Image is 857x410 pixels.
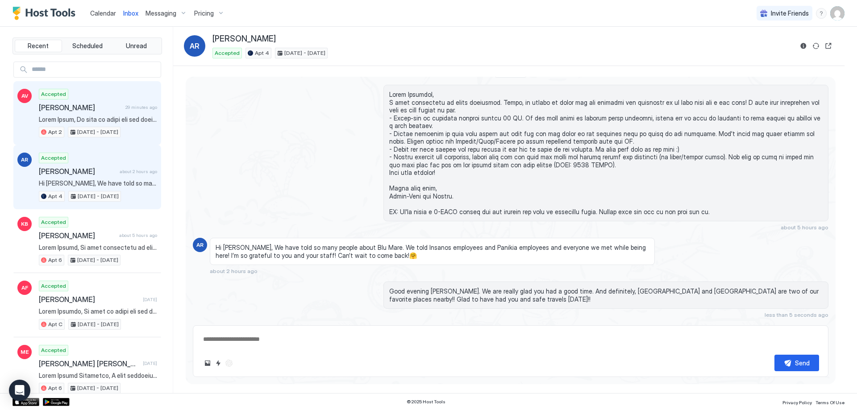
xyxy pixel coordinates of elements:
span: Hi [PERSON_NAME], We have told so many people about Blu Mare. We told Insanos employees and Panik... [39,179,157,187]
span: about 2 hours ago [120,169,157,174]
span: AR [21,156,28,164]
span: 29 minutes ago [125,104,157,110]
span: Apt 4 [48,192,62,200]
div: menu [816,8,827,19]
a: Privacy Policy [782,397,812,406]
span: [DATE] - [DATE] [77,256,118,264]
span: Accepted [215,49,240,57]
span: Apt 2 [48,128,62,136]
button: Unread [112,40,160,52]
span: Messaging [146,9,176,17]
span: Inbox [123,9,138,17]
span: Apt 6 [48,384,62,392]
span: Terms Of Use [815,400,845,405]
span: less than 5 seconds ago [765,311,828,318]
span: Lorem Ipsumdo, Si amet co adipi eli sed doeiusmo tem INCI UTL Etdol Magn/Aliqu Enimadmin ve qui N... [39,307,157,315]
button: Sync reservation [811,41,821,51]
span: about 2 hours ago [210,268,258,274]
button: Recent [15,40,62,52]
span: Accepted [41,346,66,354]
span: [DATE] - [DATE] [77,128,118,136]
span: Accepted [41,90,66,98]
span: Pricing [194,9,214,17]
span: Apt 4 [255,49,269,57]
span: [PERSON_NAME] [39,295,139,304]
a: Terms Of Use [815,397,845,406]
span: Unread [126,42,147,50]
div: Send [795,358,810,368]
input: Input Field [28,62,161,77]
span: [DATE] - [DATE] [78,320,119,328]
div: User profile [830,6,845,21]
button: Quick reply [213,358,224,369]
span: Lorem Ipsumd, Si amet consectetu ad elits doeiusmod, tempori utlabor et dolo magn al eni ADMI VEN... [39,244,157,252]
span: [PERSON_NAME] [PERSON_NAME] [39,359,139,368]
span: AF [21,284,28,292]
span: [DATE] - [DATE] [284,49,325,57]
span: [PERSON_NAME] [39,231,116,240]
span: [PERSON_NAME] [212,34,276,44]
span: Lorem Ipsumd Sitametco, A elit seddoeiusm te incid utlaboree. Dolor, ma aliqua en admin ven qui n... [39,372,157,380]
button: Scheduled [64,40,111,52]
a: Calendar [90,8,116,18]
span: Scheduled [72,42,103,50]
span: Privacy Policy [782,400,812,405]
span: Accepted [41,218,66,226]
span: Lorem Ipsumdol, S amet consectetu ad elits doeiusmod. Tempo, in utlabo et dolor mag ali enimadmi ... [389,91,823,215]
a: Inbox [123,8,138,18]
span: about 5 hours ago [119,232,157,238]
a: App Store [12,398,39,406]
span: Accepted [41,154,66,162]
span: [DATE] [143,297,157,302]
span: [PERSON_NAME] [39,167,116,176]
a: Google Play Store [43,398,70,406]
span: [DATE] - [DATE] [77,384,118,392]
div: Open Intercom Messenger [9,380,30,401]
div: tab-group [12,37,162,54]
span: [DATE] [143,360,157,366]
span: Accepted [41,282,66,290]
button: Open reservation [823,41,834,51]
span: Apt 6 [48,256,62,264]
span: Calendar [90,9,116,17]
span: ME [21,348,29,356]
button: Send [774,355,819,371]
a: Host Tools Logo [12,7,79,20]
span: KB [21,220,28,228]
button: Upload image [202,358,213,369]
span: AR [196,241,204,249]
span: about 5 hours ago [781,224,828,231]
span: Recent [28,42,49,50]
span: AV [21,92,28,100]
span: Invite Friends [771,9,809,17]
span: AR [190,41,200,51]
button: Reservation information [798,41,809,51]
span: [PERSON_NAME] [39,103,122,112]
span: Hi [PERSON_NAME], We have told so many people about Blu Mare. We told Insanos employees and Panik... [216,244,649,259]
span: Good evening [PERSON_NAME]. We are really glad you had a good time. And definitely, [GEOGRAPHIC_D... [389,287,823,303]
span: [DATE] - [DATE] [78,192,119,200]
span: Lorem Ipsum, Do sita co adipi eli sed doeiusmo tem INCI UTL Etdol Magn/Aliqu Enimadmin ve qui Nos... [39,116,157,124]
span: © 2025 Host Tools [407,399,445,405]
span: Apt C [48,320,62,328]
